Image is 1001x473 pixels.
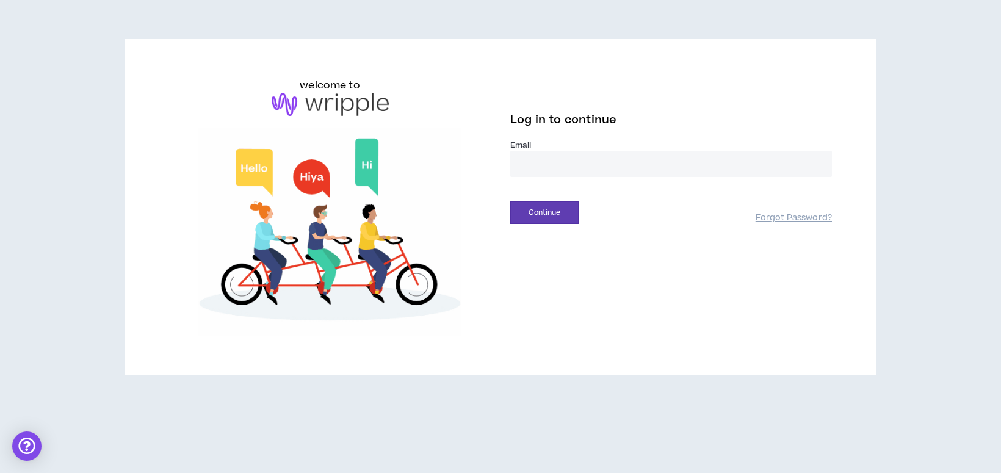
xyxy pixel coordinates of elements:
div: Open Intercom Messenger [12,431,42,461]
a: Forgot Password? [756,212,832,224]
img: logo-brand.png [272,93,389,116]
h6: welcome to [300,78,360,93]
span: Log in to continue [510,112,616,128]
img: Welcome to Wripple [169,128,491,336]
label: Email [510,140,832,151]
button: Continue [510,201,579,224]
